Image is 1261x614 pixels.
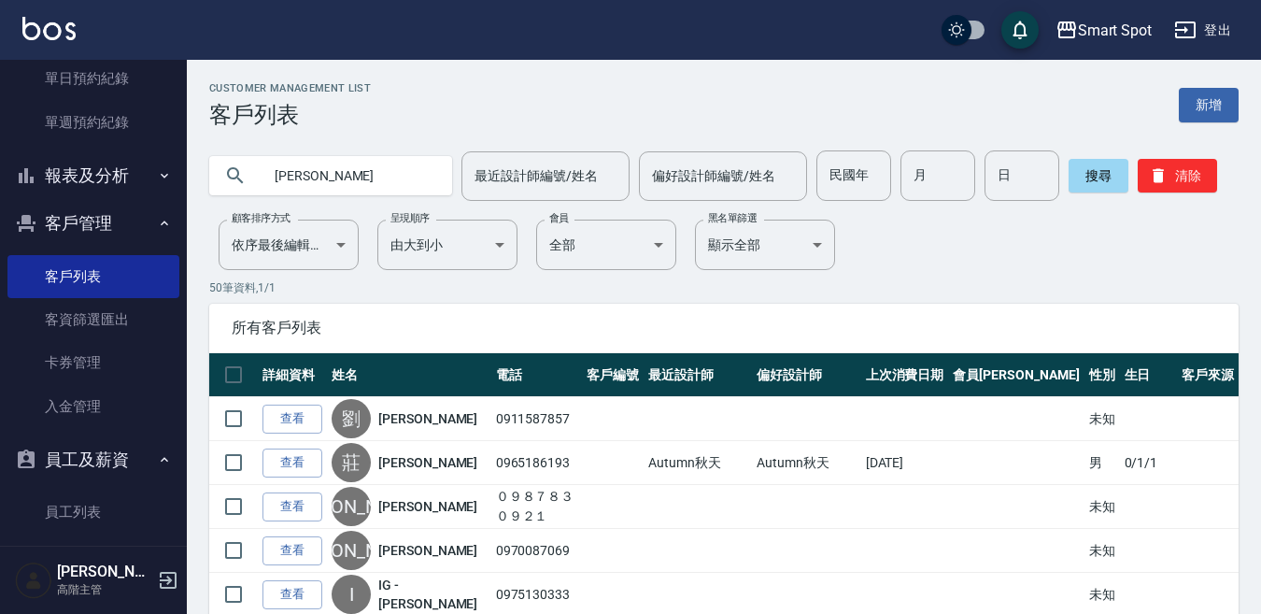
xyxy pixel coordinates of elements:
td: 0965186193 [491,441,582,485]
div: 全部 [536,220,676,270]
th: 上次消費日期 [861,353,949,397]
img: Person [15,562,52,599]
button: save [1001,11,1039,49]
a: 查看 [262,449,322,478]
span: 所有客戶列表 [232,319,1216,337]
a: 員工列表 [7,491,179,534]
th: 電話 [491,353,582,397]
a: [PERSON_NAME] [378,497,477,516]
a: [PERSON_NAME] [378,453,477,472]
td: 男 [1084,441,1120,485]
td: 0/1/1 [1120,441,1178,485]
p: 50 筆資料, 1 / 1 [209,279,1239,296]
label: 黑名單篩選 [708,211,757,225]
button: 清除 [1138,159,1217,193]
a: 客戶列表 [7,255,179,298]
a: 查看 [262,580,322,609]
td: 0911587857 [491,397,582,441]
a: 卡券管理 [7,341,179,384]
a: [PERSON_NAME] [378,409,477,428]
button: 搜尋 [1069,159,1128,193]
th: 客戶編號 [582,353,644,397]
a: [PERSON_NAME] [378,541,477,560]
h5: [PERSON_NAME] [57,563,152,581]
a: 查看 [262,536,322,565]
div: 依序最後編輯時間 [219,220,359,270]
div: I [332,575,371,614]
td: Autumn秋天 [644,441,752,485]
p: 高階主管 [57,581,152,598]
a: 單日預約紀錄 [7,57,179,100]
a: 員工離職列表 [7,535,179,578]
th: 姓名 [327,353,491,397]
th: 客戶來源 [1177,353,1239,397]
h2: Customer Management List [209,82,371,94]
a: IG -[PERSON_NAME] [378,576,487,613]
a: 查看 [262,405,322,434]
button: 報表及分析 [7,151,179,200]
a: 單週預約紀錄 [7,101,179,144]
div: 莊 [332,443,371,482]
th: 偏好設計師 [752,353,860,397]
div: [PERSON_NAME] [332,531,371,570]
button: 登出 [1167,13,1239,48]
div: 劉 [332,399,371,438]
div: [PERSON_NAME] [332,487,371,526]
a: 新增 [1179,88,1239,122]
th: 性別 [1084,353,1120,397]
div: Smart Spot [1078,19,1153,42]
th: 最近設計師 [644,353,752,397]
td: Autumn秋天 [752,441,860,485]
td: 未知 [1084,397,1120,441]
div: 由大到小 [377,220,517,270]
label: 顧客排序方式 [232,211,290,225]
a: 客資篩選匯出 [7,298,179,341]
a: 查看 [262,493,322,521]
h3: 客戶列表 [209,102,371,128]
button: 員工及薪資 [7,436,179,484]
td: 未知 [1084,529,1120,573]
button: 客戶管理 [7,199,179,248]
label: 會員 [549,211,569,225]
button: Smart Spot [1048,11,1160,50]
th: 詳細資料 [258,353,327,397]
th: 會員[PERSON_NAME] [948,353,1084,397]
a: 入金管理 [7,385,179,428]
div: 顯示全部 [695,220,835,270]
td: ０９８７８３０９２１ [491,485,582,529]
td: 未知 [1084,485,1120,529]
th: 生日 [1120,353,1178,397]
td: [DATE] [861,441,949,485]
td: 0970087069 [491,529,582,573]
label: 呈現順序 [390,211,430,225]
img: Logo [22,17,76,40]
input: 搜尋關鍵字 [262,150,437,201]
